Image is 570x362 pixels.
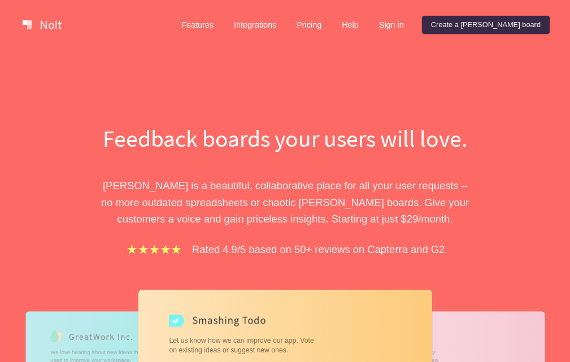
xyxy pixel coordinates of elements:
a: Integrations [225,16,285,34]
a: Sign in [370,16,413,34]
a: Pricing [288,16,330,34]
a: Create a [PERSON_NAME] board [422,16,550,34]
a: Help [333,16,368,34]
img: stars.b067e34983.png [125,243,183,256]
a: Features [172,16,223,34]
p: [PERSON_NAME] is a beautiful, collaborative place for all your user requests – no more outdated s... [90,177,480,227]
h1: Feedback boards your users will love. [90,122,480,155]
p: Rated 4.9/5 based on 50+ reviews on Capterra and G2 [192,241,445,258]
